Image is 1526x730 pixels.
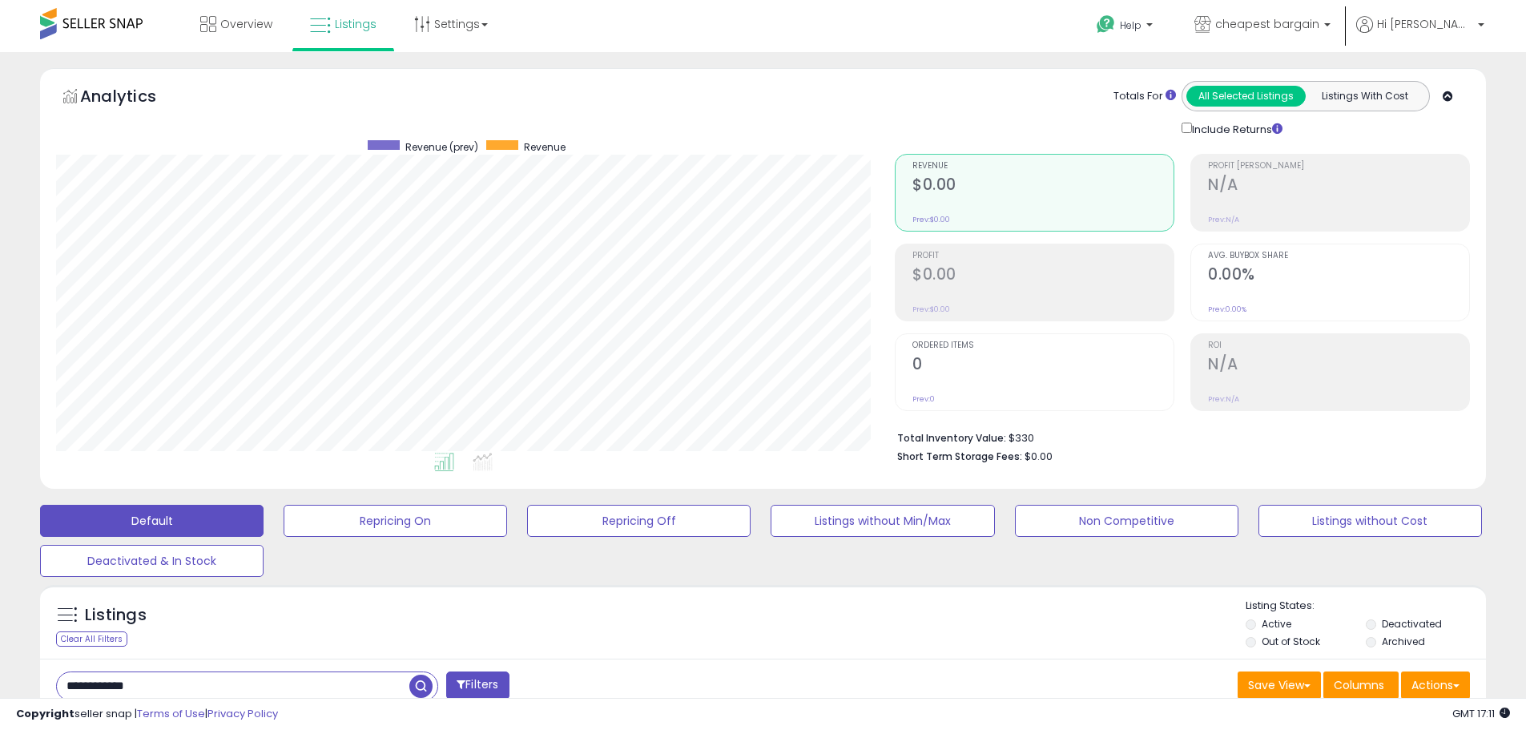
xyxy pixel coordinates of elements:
[912,394,935,404] small: Prev: 0
[912,175,1174,197] h2: $0.00
[1208,355,1469,377] h2: N/A
[80,85,187,111] h5: Analytics
[1215,16,1319,32] span: cheapest bargain
[912,265,1174,287] h2: $0.00
[40,545,264,577] button: Deactivated & In Stock
[1208,394,1239,404] small: Prev: N/A
[1186,86,1306,107] button: All Selected Listings
[1170,119,1302,138] div: Include Returns
[1382,635,1425,648] label: Archived
[527,505,751,537] button: Repricing Off
[912,162,1174,171] span: Revenue
[207,706,278,721] a: Privacy Policy
[1208,341,1469,350] span: ROI
[1262,617,1291,631] label: Active
[16,707,278,722] div: seller snap | |
[1356,16,1484,52] a: Hi [PERSON_NAME]
[1208,175,1469,197] h2: N/A
[1208,305,1246,314] small: Prev: 0.00%
[1096,14,1116,34] i: Get Help
[137,706,205,721] a: Terms of Use
[56,631,127,647] div: Clear All Filters
[1015,505,1238,537] button: Non Competitive
[912,252,1174,260] span: Profit
[1452,706,1510,721] span: 2025-08-13 17:11 GMT
[1084,2,1169,52] a: Help
[220,16,272,32] span: Overview
[284,505,507,537] button: Repricing On
[335,16,376,32] span: Listings
[912,355,1174,377] h2: 0
[1377,16,1473,32] span: Hi [PERSON_NAME]
[40,505,264,537] button: Default
[1246,599,1486,614] p: Listing States:
[16,706,74,721] strong: Copyright
[405,140,478,154] span: Revenue (prev)
[771,505,994,537] button: Listings without Min/Max
[912,305,950,314] small: Prev: $0.00
[897,427,1458,446] li: $330
[1334,677,1384,693] span: Columns
[1025,449,1053,464] span: $0.00
[1305,86,1424,107] button: Listings With Cost
[1120,18,1141,32] span: Help
[1113,89,1176,104] div: Totals For
[1208,265,1469,287] h2: 0.00%
[1208,215,1239,224] small: Prev: N/A
[85,604,147,627] h5: Listings
[1382,617,1442,631] label: Deactivated
[1323,672,1399,699] button: Columns
[912,215,950,224] small: Prev: $0.00
[1238,672,1321,699] button: Save View
[1208,252,1469,260] span: Avg. Buybox Share
[897,431,1006,445] b: Total Inventory Value:
[897,450,1022,463] b: Short Term Storage Fees:
[446,672,509,700] button: Filters
[1258,505,1482,537] button: Listings without Cost
[524,140,566,154] span: Revenue
[1208,162,1469,171] span: Profit [PERSON_NAME]
[1401,672,1470,699] button: Actions
[1262,635,1320,648] label: Out of Stock
[912,341,1174,350] span: Ordered Items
